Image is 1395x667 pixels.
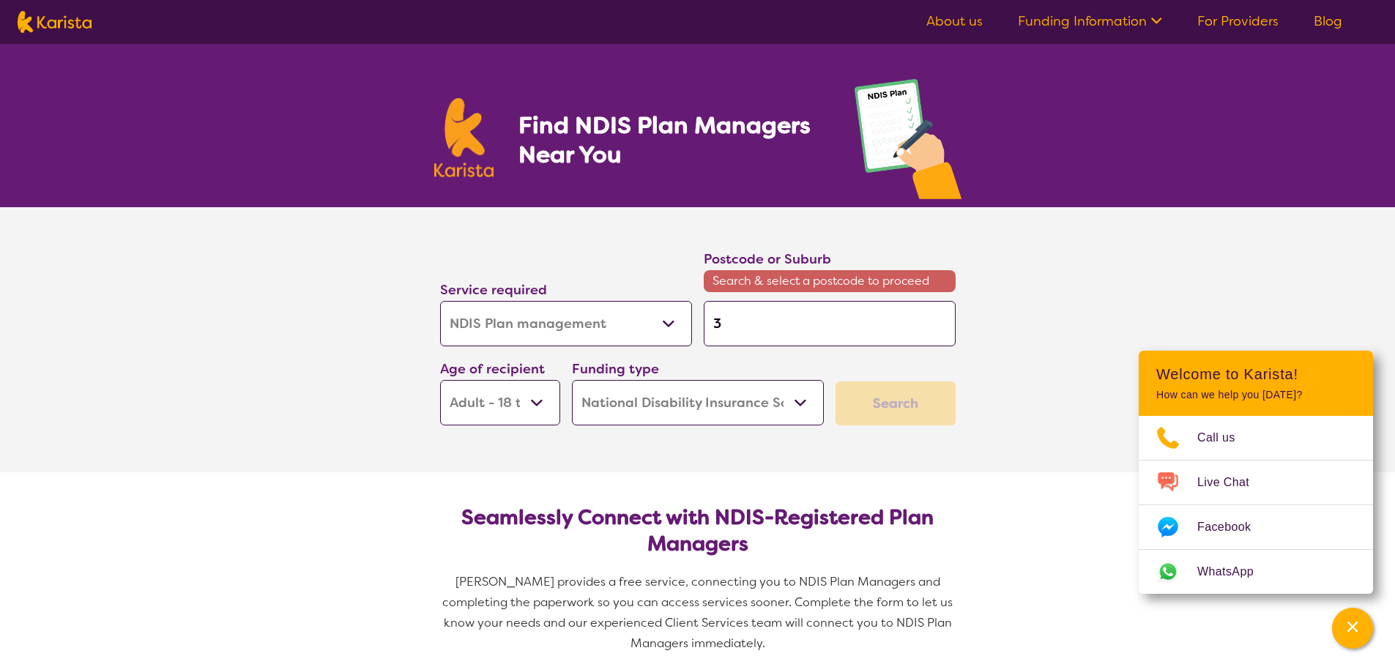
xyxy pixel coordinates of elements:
a: Web link opens in a new tab. [1139,550,1373,594]
h2: Welcome to Karista! [1156,365,1355,383]
label: Postcode or Suburb [704,250,831,268]
label: Age of recipient [440,360,545,378]
a: About us [926,12,983,30]
a: Blog [1314,12,1342,30]
h1: Find NDIS Plan Managers Near You [518,111,825,169]
ul: Choose channel [1139,416,1373,594]
img: Karista logo [434,98,494,177]
span: Search & select a postcode to proceed [704,270,956,292]
span: Call us [1197,427,1253,449]
span: WhatsApp [1197,561,1271,583]
a: Funding Information [1018,12,1162,30]
input: Type [704,301,956,346]
img: Karista logo [18,11,92,33]
img: plan-management [855,79,961,207]
span: Live Chat [1197,472,1267,493]
p: How can we help you [DATE]? [1156,389,1355,401]
h2: Seamlessly Connect with NDIS-Registered Plan Managers [452,504,944,557]
button: Channel Menu [1332,608,1373,649]
label: Funding type [572,360,659,378]
span: Facebook [1197,516,1268,538]
label: Service required [440,281,547,299]
span: [PERSON_NAME] provides a free service, connecting you to NDIS Plan Managers and completing the pa... [442,574,956,651]
a: For Providers [1197,12,1279,30]
div: Channel Menu [1139,351,1373,594]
